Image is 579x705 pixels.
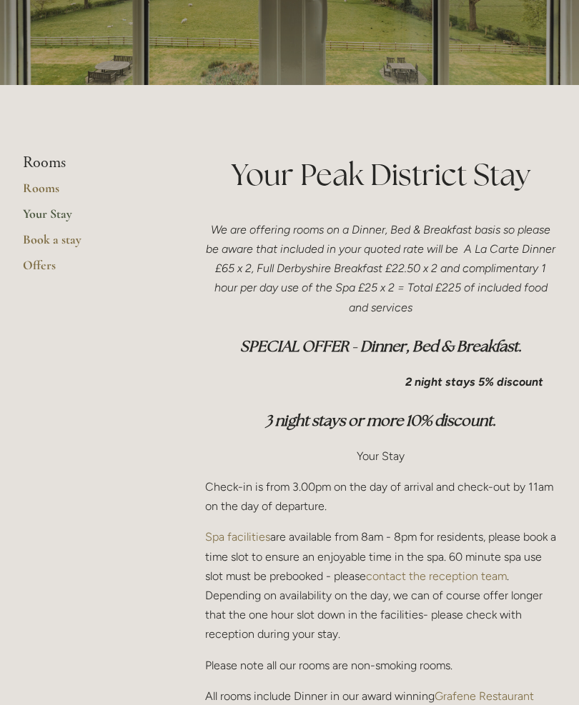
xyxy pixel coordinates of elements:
[405,375,543,389] em: 2 night stays 5% discount
[205,527,556,644] p: are available from 8am - 8pm for residents, please book a time slot to ensure an enjoyable time i...
[205,530,270,544] a: Spa facilities
[205,446,556,466] p: Your Stay
[23,231,159,257] a: Book a stay
[240,336,522,356] em: SPECIAL OFFER - Dinner, Bed & Breakfast.
[206,223,558,314] em: We are offering rooms on a Dinner, Bed & Breakfast basis so please be aware that included in your...
[265,411,496,430] em: 3 night stays or more 10% discount.
[23,206,159,231] a: Your Stay
[23,257,159,283] a: Offers
[23,154,159,172] li: Rooms
[435,689,534,703] a: Grafene Restaurant
[366,569,507,583] a: contact the reception team
[205,154,556,196] h1: Your Peak District Stay
[205,477,556,516] p: Check-in is from 3.00pm on the day of arrival and check-out by 11am on the day of departure.
[23,180,159,206] a: Rooms
[205,656,556,675] p: Please note all our rooms are non-smoking rooms.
